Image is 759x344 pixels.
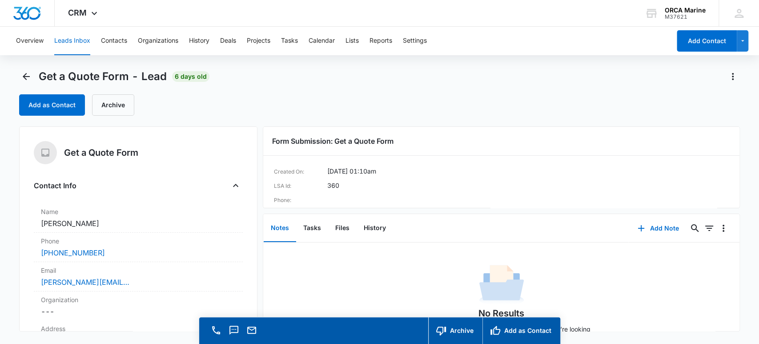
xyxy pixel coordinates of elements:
button: Lists [345,27,359,55]
h1: No Results [478,307,524,320]
button: Overflow Menu [716,221,731,235]
dd: [PERSON_NAME] [41,218,236,229]
button: Email [245,324,258,336]
label: Organization [41,295,236,304]
dt: Phone: [274,195,327,206]
dd: 360 [327,181,339,191]
div: Organization--- [34,291,243,320]
button: Files [328,214,357,242]
div: Name[PERSON_NAME] [34,203,243,233]
h5: Get a Quote Form [64,146,138,159]
a: [PHONE_NUMBER] [41,247,105,258]
label: Email [41,266,236,275]
label: Address [41,324,236,333]
button: Organizations [138,27,178,55]
button: Search... [688,221,702,235]
button: Call [210,324,222,336]
h4: Contact Info [34,180,76,191]
span: Get a Quote Form - Lead [39,70,167,83]
span: 6 days old [172,71,209,82]
button: Tasks [281,27,298,55]
img: No Data [479,262,524,307]
a: [PERSON_NAME][EMAIL_ADDRESS][DOMAIN_NAME] [41,277,130,287]
button: Archive [92,94,134,116]
dd: --- [41,306,236,317]
button: Close [229,178,243,193]
button: Actions [726,69,740,84]
label: Name [41,207,236,216]
span: CRM [68,8,87,17]
button: Archive [428,317,482,344]
div: account name [665,7,706,14]
a: Call [210,329,222,337]
dt: LSA Id: [274,181,327,191]
button: Contacts [101,27,127,55]
button: Reports [369,27,392,55]
div: Phone[PHONE_NUMBER] [34,233,243,262]
label: Phone [41,236,236,246]
button: Notes [264,214,296,242]
button: Filters [702,221,716,235]
button: Calendar [309,27,335,55]
h3: Form Submission: Get a Quote Form [272,136,731,146]
div: Email[PERSON_NAME][EMAIL_ADDRESS][DOMAIN_NAME] [34,262,243,291]
button: Add as Contact [482,317,560,344]
button: Settings [403,27,427,55]
button: Add as Contact [19,94,85,116]
button: Tasks [296,214,328,242]
a: Text [228,329,240,337]
div: account id [665,14,706,20]
button: Overview [16,27,44,55]
button: History [357,214,393,242]
button: Add Note [629,218,688,239]
button: Deals [220,27,236,55]
button: Leads Inbox [54,27,90,55]
a: Email [245,329,258,337]
button: Back [19,69,33,84]
dt: Created On: [274,166,327,177]
button: Add Contact [677,30,737,52]
dd: [DATE] 01:10am [327,166,376,177]
button: Projects [247,27,270,55]
button: History [189,27,209,55]
button: Text [228,324,240,336]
